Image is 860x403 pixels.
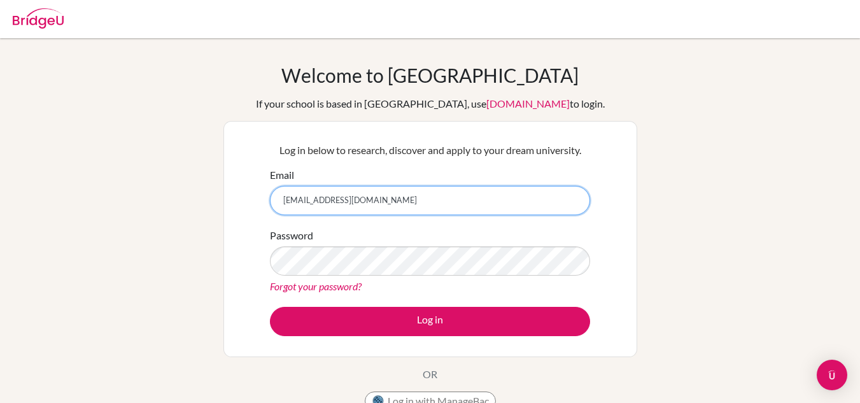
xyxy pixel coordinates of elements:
a: Forgot your password? [270,280,362,292]
button: Log in [270,307,590,336]
label: Password [270,228,313,243]
a: [DOMAIN_NAME] [486,97,570,110]
div: If your school is based in [GEOGRAPHIC_DATA], use to login. [256,96,605,111]
label: Email [270,167,294,183]
h1: Welcome to [GEOGRAPHIC_DATA] [281,64,579,87]
p: OR [423,367,437,382]
div: Open Intercom Messenger [817,360,847,390]
p: Log in below to research, discover and apply to your dream university. [270,143,590,158]
img: Bridge-U [13,8,64,29]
